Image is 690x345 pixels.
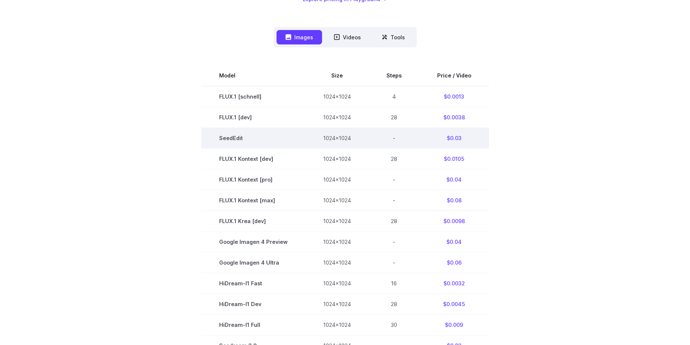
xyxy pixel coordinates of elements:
td: $0.0105 [419,148,489,169]
td: 28 [369,107,419,127]
td: 30 [369,315,419,335]
td: HiDream-I1 Full [201,315,305,335]
td: 1024x1024 [305,232,369,252]
th: Price / Video [419,65,489,86]
td: - [369,252,419,273]
td: - [369,232,419,252]
td: FLUX.1 Kontext [dev] [201,148,305,169]
th: Steps [369,65,419,86]
th: Model [201,65,305,86]
td: $0.009 [419,315,489,335]
td: 1024x1024 [305,148,369,169]
td: FLUX.1 Krea [dev] [201,211,305,232]
td: FLUX.1 [schnell] [201,86,305,107]
td: 28 [369,294,419,315]
td: $0.04 [419,169,489,190]
button: Images [277,30,322,44]
td: 1024x1024 [305,273,369,294]
td: $0.08 [419,190,489,211]
td: - [369,127,419,148]
td: 1024x1024 [305,86,369,107]
td: $0.03 [419,127,489,148]
td: - [369,169,419,190]
td: $0.06 [419,252,489,273]
td: 28 [369,211,419,232]
td: HiDream-I1 Fast [201,273,305,294]
td: 1024x1024 [305,252,369,273]
td: FLUX.1 Kontext [pro] [201,169,305,190]
td: SeedEdit [201,127,305,148]
td: FLUX.1 [dev] [201,107,305,127]
td: 1024x1024 [305,127,369,148]
td: Google Imagen 4 Preview [201,232,305,252]
button: Tools [373,30,414,44]
button: Videos [325,30,370,44]
td: 1024x1024 [305,190,369,211]
td: 1024x1024 [305,211,369,232]
td: 28 [369,148,419,169]
td: $0.0013 [419,86,489,107]
td: Google Imagen 4 Ultra [201,252,305,273]
th: Size [305,65,369,86]
td: 1024x1024 [305,107,369,127]
td: $0.0045 [419,294,489,315]
td: $0.0098 [419,211,489,232]
td: HiDream-I1 Dev [201,294,305,315]
td: $0.0032 [419,273,489,294]
td: 1024x1024 [305,294,369,315]
td: FLUX.1 Kontext [max] [201,190,305,211]
td: 4 [369,86,419,107]
td: 1024x1024 [305,169,369,190]
td: - [369,190,419,211]
td: $0.0038 [419,107,489,127]
td: 1024x1024 [305,315,369,335]
td: 16 [369,273,419,294]
td: $0.04 [419,232,489,252]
